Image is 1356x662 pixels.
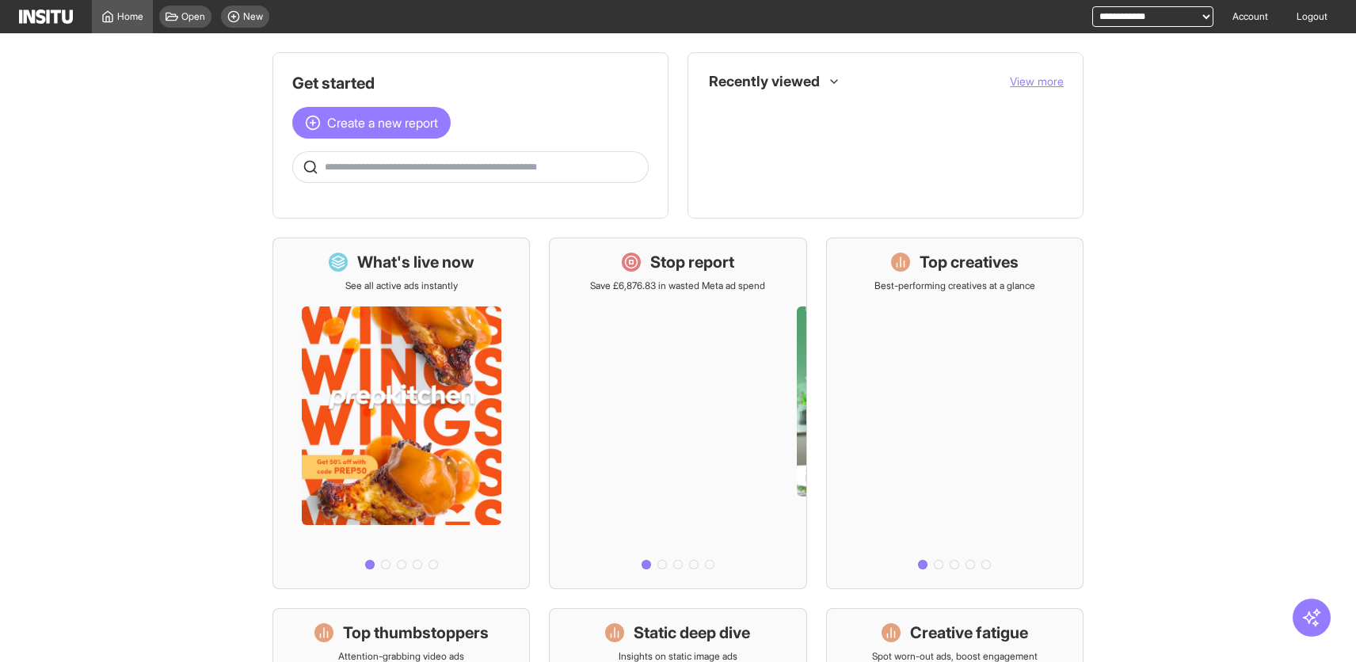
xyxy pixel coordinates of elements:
span: Create a new report [327,113,438,132]
h1: Static deep dive [634,622,750,644]
span: View more [1010,74,1064,88]
p: Save £6,876.83 in wasted Meta ad spend [590,280,765,292]
h1: Top creatives [920,251,1019,273]
img: Logo [19,10,73,24]
button: Create a new report [292,107,451,139]
span: Home [117,10,143,23]
p: See all active ads instantly [345,280,458,292]
a: What's live nowSee all active ads instantly [272,238,530,589]
a: Stop reportSave £6,876.83 in wasted Meta ad spend [549,238,806,589]
p: Best-performing creatives at a glance [874,280,1035,292]
h1: What's live now [357,251,474,273]
h1: Stop report [650,251,734,273]
a: Top creativesBest-performing creatives at a glance [826,238,1084,589]
span: Open [181,10,205,23]
span: New [243,10,263,23]
button: View more [1010,74,1064,89]
h1: Top thumbstoppers [343,622,489,644]
h1: Get started [292,72,649,94]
